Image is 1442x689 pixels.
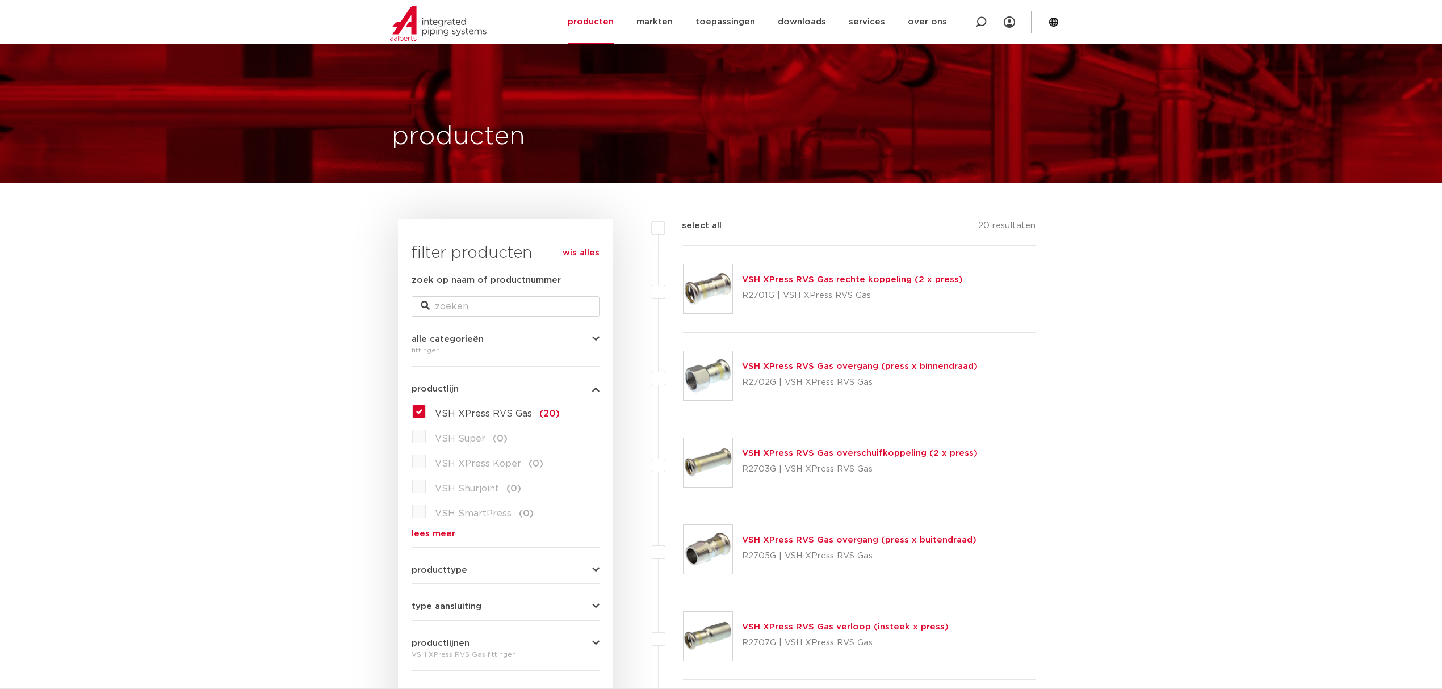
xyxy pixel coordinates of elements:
span: productlijnen [412,639,470,648]
span: VSH XPress RVS Gas [435,409,532,418]
span: VSH SmartPress [435,509,512,518]
span: VSH Super [435,434,485,443]
button: producttype [412,566,600,574]
a: VSH XPress RVS Gas overgang (press x binnendraad) [742,362,978,371]
a: VSH XPress RVS Gas overgang (press x buitendraad) [742,536,976,544]
span: VSH XPress Koper [435,459,521,468]
img: Thumbnail for VSH XPress RVS Gas overgang (press x buitendraad) [684,525,732,574]
p: R2707G | VSH XPress RVS Gas [742,634,949,652]
p: R2705G | VSH XPress RVS Gas [742,547,976,565]
span: (0) [529,459,543,468]
a: VSH XPress RVS Gas rechte koppeling (2 x press) [742,275,963,284]
span: (0) [519,509,534,518]
label: zoek op naam of productnummer [412,274,561,287]
span: (20) [539,409,560,418]
input: zoeken [412,296,600,317]
img: Thumbnail for VSH XPress RVS Gas rechte koppeling (2 x press) [684,264,732,313]
span: (0) [493,434,508,443]
p: R2702G | VSH XPress RVS Gas [742,373,978,392]
a: wis alles [563,246,600,260]
div: VSH XPress RVS Gas fittingen [412,648,600,661]
span: producttype [412,566,467,574]
img: Thumbnail for VSH XPress RVS Gas verloop (insteek x press) [684,612,732,661]
label: select all [665,219,722,233]
p: 20 resultaten [978,219,1036,237]
a: VSH XPress RVS Gas verloop (insteek x press) [742,623,949,631]
p: R2703G | VSH XPress RVS Gas [742,460,978,478]
a: lees meer [412,530,600,538]
button: alle categorieën [412,335,600,343]
a: VSH XPress RVS Gas overschuifkoppeling (2 x press) [742,449,978,457]
button: productlijnen [412,639,600,648]
p: R2701G | VSH XPress RVS Gas [742,287,963,305]
span: VSH Shurjoint [435,484,499,493]
img: Thumbnail for VSH XPress RVS Gas overgang (press x binnendraad) [684,351,732,400]
span: alle categorieën [412,335,484,343]
div: fittingen [412,343,600,357]
span: (0) [506,484,521,493]
h3: filter producten [412,242,600,264]
button: type aansluiting [412,602,600,611]
span: productlijn [412,385,459,393]
span: type aansluiting [412,602,481,611]
img: Thumbnail for VSH XPress RVS Gas overschuifkoppeling (2 x press) [684,438,732,487]
button: productlijn [412,385,600,393]
h1: producten [392,119,525,155]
